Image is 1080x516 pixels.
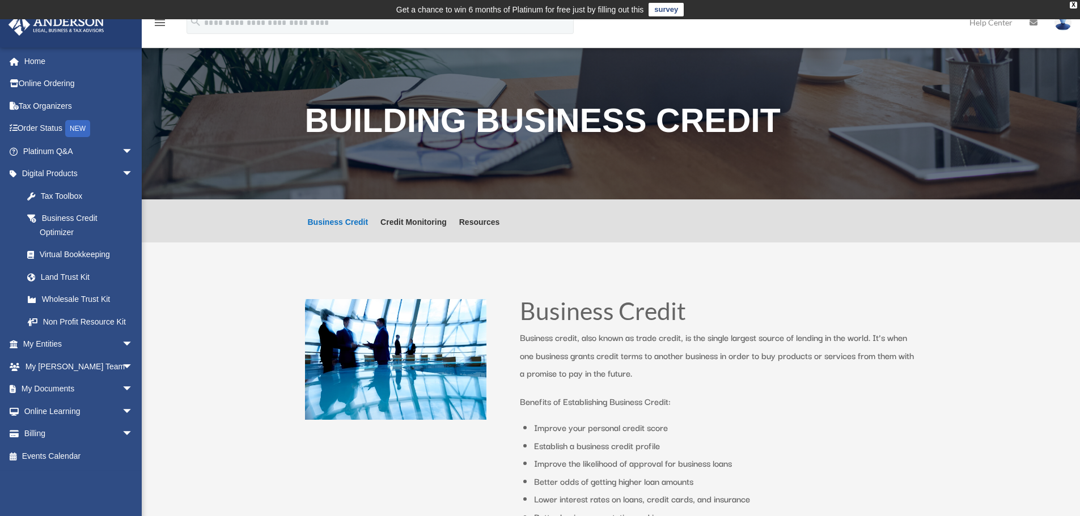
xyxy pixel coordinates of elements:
[8,400,150,423] a: Online Learningarrow_drop_down
[5,14,108,36] img: Anderson Advisors Platinum Portal
[8,117,150,140] a: Order StatusNEW
[16,310,150,333] a: Non Profit Resource Kit
[153,20,167,29] a: menu
[40,315,136,329] div: Non Profit Resource Kit
[40,189,136,203] div: Tax Toolbox
[40,270,136,284] div: Land Trust Kit
[534,454,917,472] li: Improve the likelihood of approval for business loans
[8,163,150,185] a: Digital Productsarrow_drop_down
[16,244,150,266] a: Virtual Bookkeeping
[396,3,644,16] div: Get a chance to win 6 months of Platinum for free just by filling out this
[16,266,150,288] a: Land Trust Kit
[122,140,145,163] span: arrow_drop_down
[534,472,917,491] li: Better odds of getting higher loan amounts
[534,419,917,437] li: Improve your personal credit score
[40,292,136,306] div: Wholesale Trust Kit
[8,333,150,356] a: My Entitiesarrow_drop_down
[649,3,684,16] a: survey
[122,163,145,186] span: arrow_drop_down
[8,95,150,117] a: Tax Organizers
[189,15,202,28] i: search
[1070,2,1077,8] div: close
[8,355,150,378] a: My [PERSON_NAME] Teamarrow_drop_down
[153,16,167,29] i: menu
[1054,14,1071,31] img: User Pic
[8,378,150,400] a: My Documentsarrow_drop_down
[520,393,917,411] p: Benefits of Establishing Business Credit:
[122,355,145,378] span: arrow_drop_down
[308,218,369,242] a: Business Credit
[16,207,145,244] a: Business Credit Optimizer
[8,445,150,467] a: Events Calendar
[65,120,90,137] div: NEW
[16,288,150,311] a: Wholesale Trust Kit
[122,400,145,423] span: arrow_drop_down
[122,378,145,401] span: arrow_drop_down
[534,437,917,455] li: Establish a business credit profile
[459,218,500,242] a: Resources
[8,140,150,163] a: Platinum Q&Aarrow_drop_down
[520,299,917,329] h1: Business Credit
[122,423,145,446] span: arrow_drop_down
[380,218,447,242] a: Credit Monitoring
[534,490,917,508] li: Lower interest rates on loans, credit cards, and insurance
[40,211,130,239] div: Business Credit Optimizer
[8,50,150,73] a: Home
[305,299,486,420] img: business people talking in office
[8,423,150,445] a: Billingarrow_drop_down
[16,185,150,207] a: Tax Toolbox
[122,333,145,356] span: arrow_drop_down
[520,329,917,393] p: Business credit, also known as trade credit, is the single largest source of lending in the world...
[8,73,150,95] a: Online Ordering
[40,248,136,262] div: Virtual Bookkeeping
[305,104,917,143] h1: Building Business Credit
